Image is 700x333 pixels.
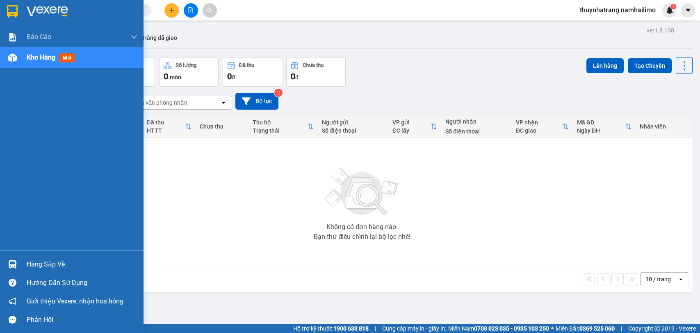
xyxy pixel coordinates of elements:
[448,324,549,333] span: Miền Nam
[253,127,307,134] div: Trạng thái
[586,58,624,73] button: Lên hàng
[7,5,18,18] img: logo-vxr
[382,324,446,333] span: Cung cấp máy in - giấy in:
[27,32,51,42] span: Báo cáo
[640,123,689,130] div: Nhân viên
[375,324,376,333] span: |
[445,128,508,135] div: Số điện thoại
[314,234,410,240] div: Bạn thử điều chỉnh lại bộ lọc nhé!
[235,93,278,110] button: Bộ lọc
[147,119,185,126] div: Đã thu
[512,116,573,138] th: Toggle SortBy
[8,260,17,269] img: warehouse-icon
[333,325,369,332] strong: 1900 633 818
[27,314,137,326] div: Phản hồi
[9,316,16,324] span: message
[249,116,318,138] th: Toggle SortBy
[176,62,196,68] div: Số lượng
[227,71,232,81] span: 0
[326,224,398,230] div: Không có đơn hàng nào.
[27,258,137,271] div: Hàng sắp về
[8,53,17,62] img: warehouse-icon
[8,33,17,41] img: solution-icon
[516,119,562,126] div: VP nhận
[143,116,196,138] th: Toggle SortBy
[677,276,684,282] svg: open
[392,119,431,126] div: VP gửi
[654,326,660,331] span: copyright
[628,58,672,73] button: Tạo Chuyến
[322,119,384,126] div: Người gửi
[684,7,692,14] span: caret-down
[573,5,662,15] span: thuynhatrang.namhailimo
[666,7,673,14] img: icon-new-feature
[474,325,549,332] strong: 0708 023 035 - 0935 103 250
[164,71,168,81] span: 0
[159,57,219,87] button: Số lượng0món
[681,3,695,18] button: caret-down
[9,297,16,305] span: notification
[392,127,431,134] div: ĐC lấy
[147,127,185,134] div: HTTT
[203,3,217,18] button: aim
[27,53,55,61] span: Kho hàng
[220,99,227,106] svg: open
[445,118,508,125] div: Người nhận
[286,57,346,87] button: Chưa thu0đ
[136,28,184,48] button: Hàng đã giao
[188,7,194,13] span: file-add
[131,99,187,107] div: Chọn văn phòng nhận
[577,119,625,126] div: Mã GD
[169,7,175,13] span: plus
[295,74,299,80] span: đ
[670,4,676,9] sup: 1
[200,123,244,130] div: Chưa thu
[293,324,369,333] span: Hỗ trợ kỹ thuật:
[577,127,625,134] div: Ngày ĐH
[551,327,554,330] span: ⚪️
[164,3,179,18] button: plus
[579,325,615,332] strong: 0369 525 060
[672,4,675,9] span: 1
[621,324,622,333] span: |
[207,7,212,13] span: aim
[291,71,295,81] span: 0
[322,127,384,134] div: Số điện thoại
[27,277,137,289] div: Hướng dẫn sử dụng
[274,89,283,97] sup: 2
[516,127,562,134] div: ĐC giao
[388,116,441,138] th: Toggle SortBy
[232,74,235,80] span: đ
[170,74,181,80] span: món
[59,53,75,62] span: mới
[27,296,123,306] span: Giới thiệu Vexere, nhận hoa hồng
[647,26,674,35] div: ver 1.8.138
[223,57,282,87] button: Đã thu0đ
[253,119,307,126] div: Thu hộ
[184,3,198,18] button: file-add
[645,275,671,283] div: 10 / trang
[303,62,324,68] div: Chưa thu
[131,34,137,40] span: down
[556,324,615,333] span: Miền Bắc
[321,163,403,220] img: svg+xml;base64,PHN2ZyBjbGFzcz0ibGlzdC1wbHVnX19zdmciIHhtbG5zPSJodHRwOi8vd3d3LnczLm9yZy8yMDAwL3N2Zy...
[9,279,16,287] span: question-circle
[239,62,254,68] div: Đã thu
[573,116,636,138] th: Toggle SortBy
